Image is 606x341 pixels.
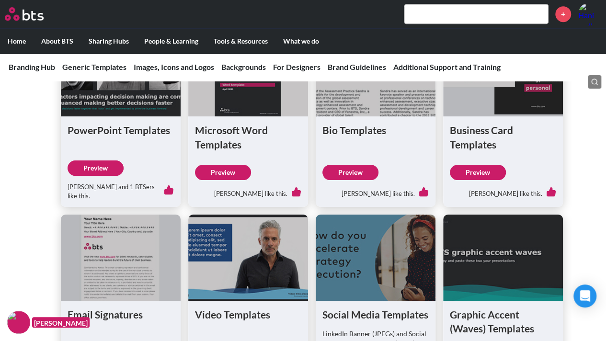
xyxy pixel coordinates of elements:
[578,2,601,25] img: Hani Fadlallah
[68,176,174,200] div: [PERSON_NAME] and 1 BTSers like this.
[195,307,301,321] h1: Video Templates
[68,123,174,137] h1: PowerPoint Templates
[275,29,327,54] label: What we do
[393,62,501,71] a: Additional Support and Training
[5,7,44,21] img: BTS Logo
[273,62,320,71] a: For Designers
[573,284,596,307] div: Open Intercom Messenger
[328,62,386,71] a: Brand Guidelines
[578,2,601,25] a: Profile
[34,29,81,54] label: About BTS
[221,62,266,71] a: Backgrounds
[322,123,429,137] h1: Bio Templates
[450,307,556,336] h1: Graphic Accent (Waves) Templates
[137,29,206,54] label: People & Learning
[195,123,301,151] h1: Microsoft Word Templates
[68,307,174,321] h1: Email Signatures
[322,180,429,200] div: [PERSON_NAME] like this.
[32,317,90,328] figcaption: [PERSON_NAME]
[322,165,378,180] a: Preview
[450,123,556,151] h1: Business Card Templates
[9,62,55,71] a: Branding Hub
[7,311,30,334] img: F
[322,307,429,321] h1: Social Media Templates
[68,160,124,176] a: Preview
[81,29,137,54] label: Sharing Hubs
[195,165,251,180] a: Preview
[134,62,214,71] a: Images, Icons and Logos
[450,165,506,180] a: Preview
[555,6,571,22] a: +
[62,62,126,71] a: Generic Templates
[206,29,275,54] label: Tools & Resources
[5,7,61,21] a: Go home
[195,180,301,200] div: [PERSON_NAME] like this.
[450,180,556,200] div: [PERSON_NAME] like this.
